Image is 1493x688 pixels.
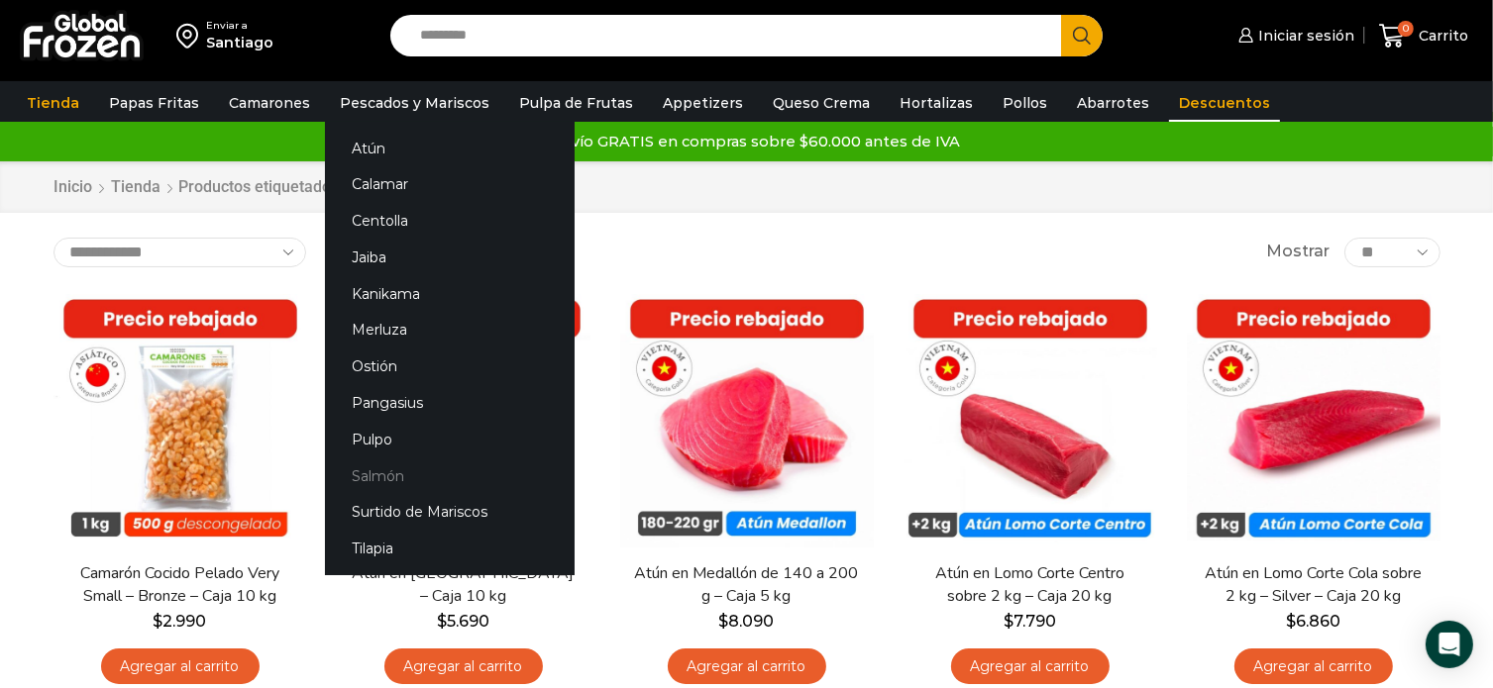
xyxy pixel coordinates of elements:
div: Enviar a [206,19,273,33]
a: Agregar al carrito: “Camarón Cocido Pelado Very Small - Bronze - Caja 10 kg” [101,648,260,685]
span: $ [1286,612,1296,631]
span: $ [437,612,447,631]
nav: Breadcrumb [53,176,439,199]
bdi: 6.860 [1286,612,1340,631]
a: Agregar al carrito: “Atún en Trozos - Caja 10 kg” [384,648,543,685]
a: Appetizers [653,84,753,122]
a: Agregar al carrito: “Atún en Lomo Corte Cola sobre 2 kg - Silver - Caja 20 kg” [1234,648,1393,685]
a: Tienda [111,176,162,199]
span: 0 [1398,21,1414,37]
div: Santiago [206,33,273,52]
a: Descuentos [1169,84,1280,122]
a: Calamar [325,166,575,203]
a: Salmón [325,457,575,494]
a: 0 Carrito [1374,13,1473,59]
a: Merluza [325,312,575,348]
a: Hortalizas [890,84,983,122]
a: Jaiba [325,240,575,276]
span: $ [719,612,729,631]
a: Inicio [53,176,94,199]
a: Iniciar sesión [1233,16,1354,55]
h1: Productos etiquetados “Descuentos” [179,177,439,196]
button: Search button [1061,15,1103,56]
bdi: 2.990 [154,612,207,631]
a: Atún en Lomo Corte Centro sobre 2 kg – Caja 20 kg [915,562,1143,608]
a: Papas Fritas [99,84,209,122]
span: Carrito [1414,26,1468,46]
div: Open Intercom Messenger [1426,621,1473,668]
span: Mostrar [1266,241,1330,263]
a: Pulpa de Frutas [509,84,643,122]
img: address-field-icon.svg [176,19,206,52]
a: Centolla [325,203,575,240]
span: Iniciar sesión [1253,26,1354,46]
a: Tienda [17,84,89,122]
bdi: 7.790 [1004,612,1056,631]
a: Surtido de Mariscos [325,494,575,531]
bdi: 8.090 [719,612,775,631]
a: Kanikama [325,275,575,312]
a: Pulpo [325,421,575,457]
a: Camarones [219,84,320,122]
a: Atún en Lomo Corte Cola sobre 2 kg – Silver – Caja 20 kg [1199,562,1427,608]
a: Ostión [325,348,575,385]
a: Camarón Cocido Pelado Very Small – Bronze – Caja 10 kg [65,562,293,608]
a: Atún en [GEOGRAPHIC_DATA] – Caja 10 kg [349,562,577,608]
a: Agregar al carrito: “Atún en Medallón de 140 a 200 g - Caja 5 kg” [668,648,826,685]
a: Pescados y Mariscos [330,84,499,122]
a: Queso Crema [763,84,880,122]
a: Tilapia [325,531,575,567]
a: Agregar al carrito: “Atún en Lomo Corte Centro sobre 2 kg - Caja 20 kg” [951,648,1110,685]
a: Pangasius [325,385,575,422]
span: $ [154,612,163,631]
a: Pollos [993,84,1057,122]
a: Atún [325,130,575,166]
a: Abarrotes [1067,84,1159,122]
select: Pedido de la tienda [53,238,306,267]
bdi: 5.690 [437,612,489,631]
a: Atún en Medallón de 140 a 200 g – Caja 5 kg [632,562,860,608]
span: $ [1004,612,1013,631]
